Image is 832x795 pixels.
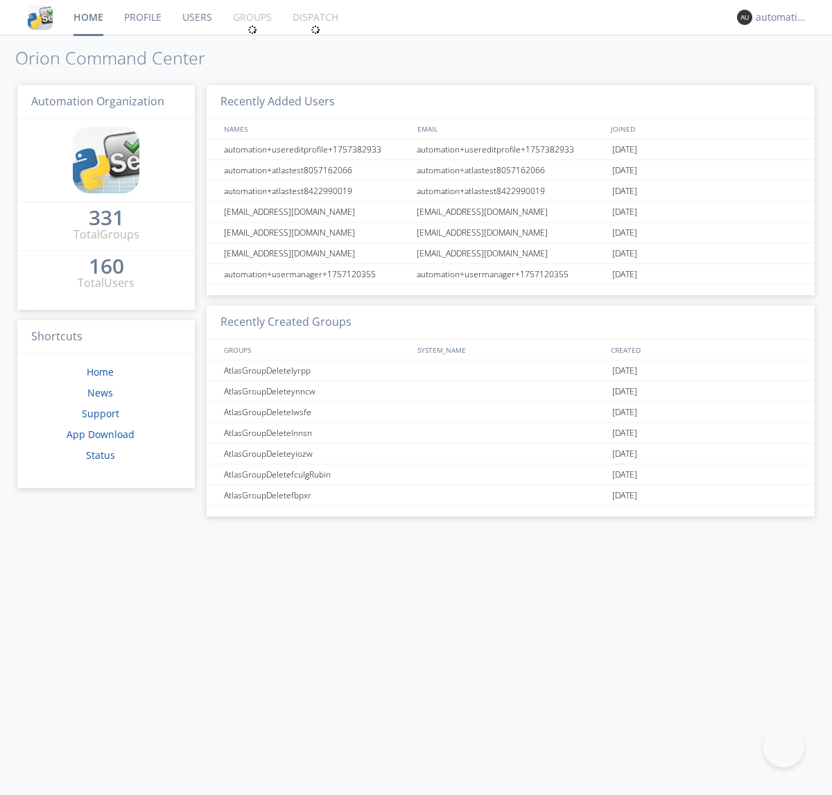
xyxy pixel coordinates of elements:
div: automation+atlastest8057162066 [413,160,609,180]
div: AtlasGroupDeletelnnsn [220,423,413,443]
span: [DATE] [612,444,637,464]
span: [DATE] [612,464,637,485]
div: SYSTEM_NAME [414,340,607,360]
iframe: Toggle Customer Support [763,726,804,767]
span: [DATE] [612,181,637,202]
div: AtlasGroupDeletelyrpp [220,360,413,381]
div: AtlasGroupDeletelwsfe [220,402,413,422]
a: AtlasGroupDeletefculgRubin[DATE] [207,464,815,485]
div: AtlasGroupDeleteynncw [220,381,413,401]
div: [EMAIL_ADDRESS][DOMAIN_NAME] [413,243,609,263]
div: Total Users [78,275,135,291]
img: spin.svg [248,25,257,35]
div: 331 [89,211,124,225]
span: [DATE] [612,423,637,444]
a: automation+atlastest8422990019automation+atlastest8422990019[DATE] [207,181,815,202]
div: automation+usereditprofile+1757382933 [220,139,413,159]
div: [EMAIL_ADDRESS][DOMAIN_NAME] [220,243,413,263]
div: automation+atlastest8422990019 [220,181,413,201]
div: [EMAIL_ADDRESS][DOMAIN_NAME] [413,202,609,222]
a: automation+usermanager+1757120355automation+usermanager+1757120355[DATE] [207,264,815,285]
div: JOINED [607,119,801,139]
div: automation+atlastest8422990019 [413,181,609,201]
a: [EMAIL_ADDRESS][DOMAIN_NAME][EMAIL_ADDRESS][DOMAIN_NAME][DATE] [207,243,815,264]
div: AtlasGroupDeletefbpxr [220,485,413,505]
span: [DATE] [612,381,637,402]
h3: Shortcuts [17,320,195,354]
a: AtlasGroupDeletelwsfe[DATE] [207,402,815,423]
a: AtlasGroupDeletelyrpp[DATE] [207,360,815,381]
img: cddb5a64eb264b2086981ab96f4c1ba7 [73,127,139,193]
div: automation+usermanager+1757120355 [220,264,413,284]
h3: Recently Created Groups [207,306,815,340]
a: 331 [89,211,124,227]
a: [EMAIL_ADDRESS][DOMAIN_NAME][EMAIL_ADDRESS][DOMAIN_NAME][DATE] [207,202,815,222]
div: automation+usermanager+1757120355 [413,264,609,284]
div: automation+atlastest8057162066 [220,160,413,180]
div: GROUPS [220,340,410,360]
div: AtlasGroupDeleteyiozw [220,444,413,464]
div: NAMES [220,119,410,139]
span: [DATE] [612,202,637,222]
a: News [87,386,113,399]
span: [DATE] [612,264,637,285]
a: AtlasGroupDeletelnnsn[DATE] [207,423,815,444]
a: automation+usereditprofile+1757382933automation+usereditprofile+1757382933[DATE] [207,139,815,160]
span: [DATE] [612,160,637,181]
a: AtlasGroupDeletefbpxr[DATE] [207,485,815,506]
a: App Download [67,428,135,441]
a: AtlasGroupDeleteyiozw[DATE] [207,444,815,464]
div: automation+atlas0003 [756,10,808,24]
div: [EMAIL_ADDRESS][DOMAIN_NAME] [220,202,413,222]
img: spin.svg [311,25,320,35]
span: [DATE] [612,485,637,506]
h3: Recently Added Users [207,85,815,119]
a: AtlasGroupDeleteynncw[DATE] [207,381,815,402]
span: [DATE] [612,360,637,381]
span: [DATE] [612,243,637,264]
span: Automation Organization [31,94,164,109]
div: EMAIL [414,119,607,139]
div: 160 [89,259,124,273]
div: [EMAIL_ADDRESS][DOMAIN_NAME] [220,222,413,243]
div: CREATED [607,340,801,360]
div: AtlasGroupDeletefculgRubin [220,464,413,484]
span: [DATE] [612,139,637,160]
a: 160 [89,259,124,275]
a: Home [87,365,114,378]
span: [DATE] [612,402,637,423]
div: [EMAIL_ADDRESS][DOMAIN_NAME] [413,222,609,243]
div: Total Groups [73,227,139,243]
div: automation+usereditprofile+1757382933 [413,139,609,159]
img: cddb5a64eb264b2086981ab96f4c1ba7 [28,5,53,30]
span: [DATE] [612,222,637,243]
img: 373638.png [737,10,752,25]
a: automation+atlastest8057162066automation+atlastest8057162066[DATE] [207,160,815,181]
a: [EMAIL_ADDRESS][DOMAIN_NAME][EMAIL_ADDRESS][DOMAIN_NAME][DATE] [207,222,815,243]
a: Support [82,407,119,420]
a: Status [86,448,115,462]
